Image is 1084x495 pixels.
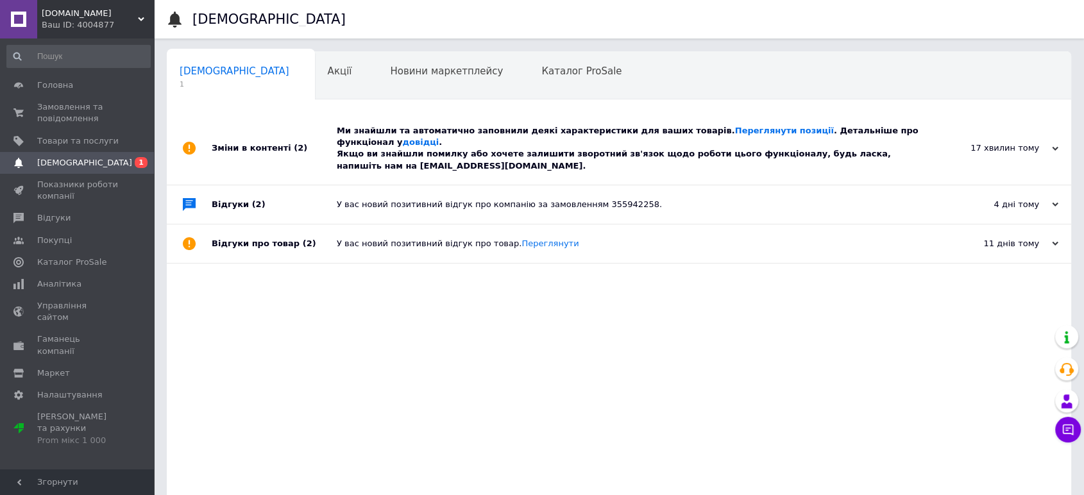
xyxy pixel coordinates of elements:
span: Управління сайтом [37,300,119,323]
div: У вас новий позитивний відгук про компанію за замовленням 355942258. [337,199,930,210]
div: 11 днів тому [930,238,1058,249]
span: Каталог ProSale [541,65,622,77]
span: Замовлення та повідомлення [37,101,119,124]
span: (2) [303,239,316,248]
span: Гаманець компанії [37,333,119,357]
span: [DEMOGRAPHIC_DATA] [180,65,289,77]
span: Налаштування [37,389,103,401]
span: 1 [135,157,148,168]
div: Ми знайшли та автоматично заповнили деякі характеристики для ваших товарів. . Детальніше про функ... [337,125,930,172]
span: Покупці [37,235,72,246]
span: Аналітика [37,278,81,290]
span: [PERSON_NAME] та рахунки [37,411,119,446]
span: terpinnya.ua [42,8,138,19]
a: довідці [402,137,439,147]
span: Товари та послуги [37,135,119,147]
span: Головна [37,80,73,91]
input: Пошук [6,45,151,68]
span: [DEMOGRAPHIC_DATA] [37,157,132,169]
div: 4 дні тому [930,199,1058,210]
button: Чат з покупцем [1055,417,1081,442]
div: Ваш ID: 4004877 [42,19,154,31]
span: Відгуки [37,212,71,224]
div: У вас новий позитивний відгук про товар. [337,238,930,249]
div: Відгуки про товар [212,224,337,263]
span: (2) [252,199,266,209]
span: Маркет [37,367,70,379]
div: Відгуки [212,185,337,224]
span: Показники роботи компанії [37,179,119,202]
div: Зміни в контенті [212,112,337,185]
h1: [DEMOGRAPHIC_DATA] [192,12,346,27]
span: Каталог ProSale [37,256,106,268]
div: 17 хвилин тому [930,142,1058,154]
span: 1 [180,80,289,89]
span: Новини маркетплейсу [390,65,503,77]
span: (2) [294,143,307,153]
a: Переглянути [521,239,579,248]
div: Prom мікс 1 000 [37,435,119,446]
a: Переглянути позиції [735,126,834,135]
span: Акції [328,65,352,77]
